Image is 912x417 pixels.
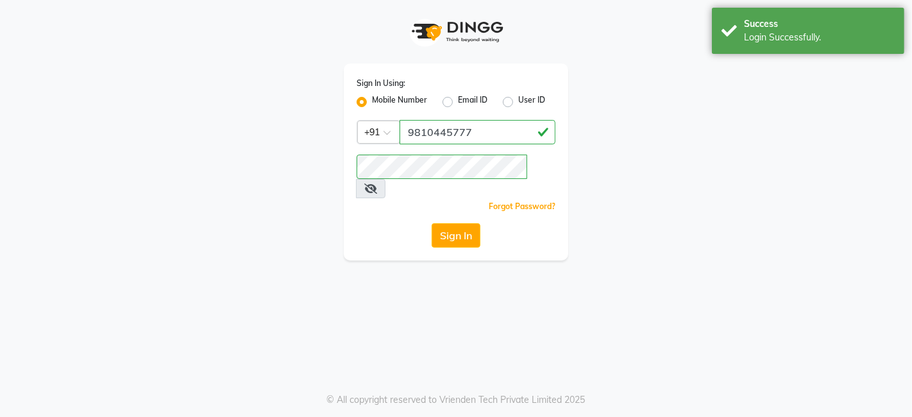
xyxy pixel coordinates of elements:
[357,155,527,179] input: Username
[744,17,895,31] div: Success
[432,223,480,248] button: Sign In
[400,120,555,144] input: Username
[372,94,427,110] label: Mobile Number
[744,31,895,44] div: Login Successfully.
[405,13,507,51] img: logo1.svg
[518,94,545,110] label: User ID
[357,78,405,89] label: Sign In Using:
[458,94,487,110] label: Email ID
[489,201,555,211] a: Forgot Password?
